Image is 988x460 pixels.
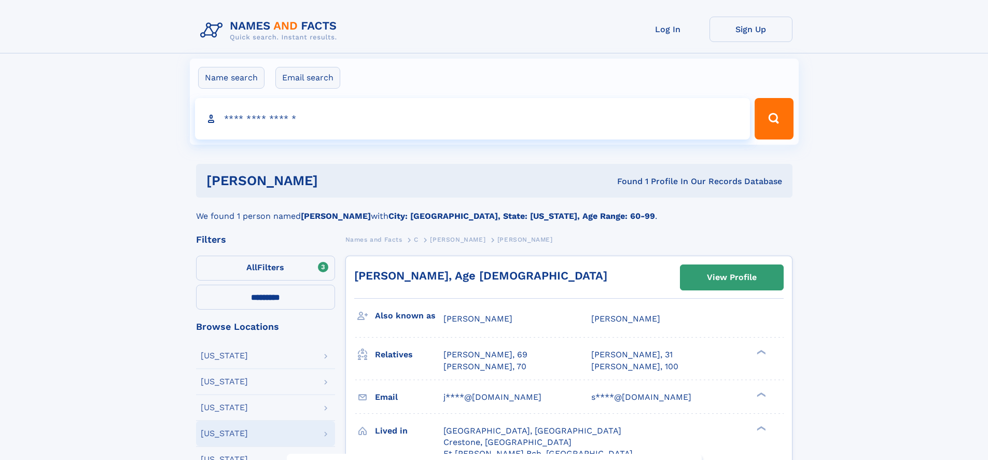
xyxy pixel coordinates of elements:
[754,391,767,398] div: ❯
[206,174,468,187] h1: [PERSON_NAME]
[196,256,335,281] label: Filters
[443,361,526,372] a: [PERSON_NAME], 70
[755,98,793,140] button: Search Button
[201,352,248,360] div: [US_STATE]
[354,269,607,282] a: [PERSON_NAME], Age [DEMOGRAPHIC_DATA]
[375,422,443,440] h3: Lived in
[430,236,485,243] span: [PERSON_NAME]
[375,307,443,325] h3: Also known as
[195,98,750,140] input: search input
[375,346,443,364] h3: Relatives
[196,322,335,331] div: Browse Locations
[754,425,767,431] div: ❯
[388,211,655,221] b: City: [GEOGRAPHIC_DATA], State: [US_STATE], Age Range: 60-99
[196,17,345,45] img: Logo Names and Facts
[467,176,782,187] div: Found 1 Profile In Our Records Database
[414,233,419,246] a: C
[246,262,257,272] span: All
[443,349,527,360] a: [PERSON_NAME], 69
[301,211,371,221] b: [PERSON_NAME]
[201,429,248,438] div: [US_STATE]
[754,349,767,356] div: ❯
[430,233,485,246] a: [PERSON_NAME]
[591,314,660,324] span: [PERSON_NAME]
[196,235,335,244] div: Filters
[345,233,402,246] a: Names and Facts
[627,17,709,42] a: Log In
[707,266,757,289] div: View Profile
[196,198,792,222] div: We found 1 person named with .
[497,236,553,243] span: [PERSON_NAME]
[375,388,443,406] h3: Email
[275,67,340,89] label: Email search
[709,17,792,42] a: Sign Up
[201,378,248,386] div: [US_STATE]
[591,349,673,360] a: [PERSON_NAME], 31
[591,361,678,372] a: [PERSON_NAME], 100
[443,426,621,436] span: [GEOGRAPHIC_DATA], [GEOGRAPHIC_DATA]
[443,449,633,458] span: Ft [PERSON_NAME] Bch, [GEOGRAPHIC_DATA]
[680,265,783,290] a: View Profile
[201,403,248,412] div: [US_STATE]
[414,236,419,243] span: C
[443,314,512,324] span: [PERSON_NAME]
[443,437,572,447] span: Crestone, [GEOGRAPHIC_DATA]
[198,67,265,89] label: Name search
